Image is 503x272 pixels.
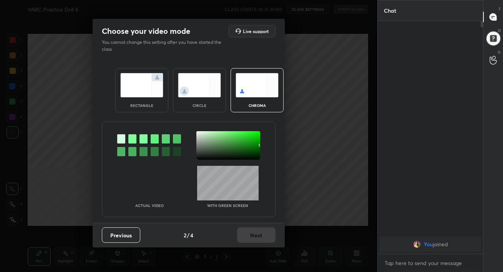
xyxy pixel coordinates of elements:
p: You cannot change this setting after you have started the class [102,39,226,53]
p: Chat [378,0,402,21]
span: You [423,241,433,247]
img: normalScreenIcon.ae25ed63.svg [120,73,163,97]
div: circle [184,103,215,107]
p: With green screen [207,204,248,207]
div: chroma [242,103,272,107]
h4: 4 [190,231,193,239]
p: D [498,28,501,33]
p: T [498,6,501,12]
img: circleScreenIcon.acc0effb.svg [178,73,221,97]
h2: Choose your video mode [102,26,190,36]
img: e87f9364b6334989b9353f85ea133ed3.jpg [413,240,420,248]
img: chromaScreenIcon.c19ab0a0.svg [236,73,279,97]
div: rectangle [126,103,157,107]
h5: Live support [243,29,269,33]
div: grid [378,235,483,254]
button: Previous [102,227,140,243]
p: G [498,49,501,55]
h4: / [187,231,189,239]
h4: 2 [184,231,186,239]
p: Actual Video [135,204,164,207]
span: joined [433,241,448,247]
